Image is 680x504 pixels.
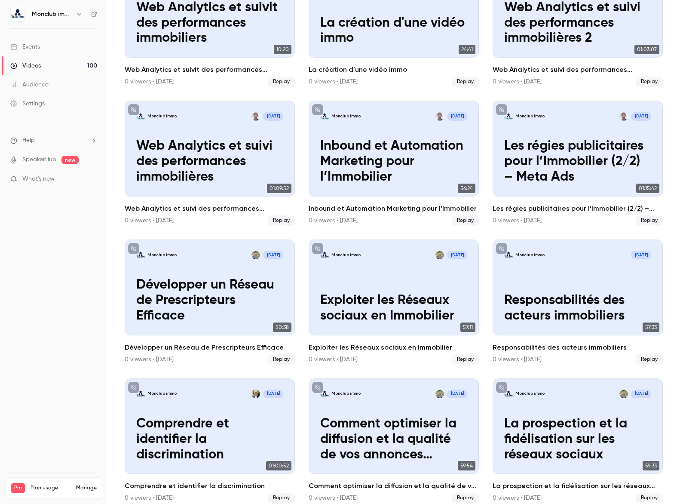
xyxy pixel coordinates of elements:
button: unpublished [128,243,139,254]
img: Thomas Da Fonseca [251,112,260,121]
span: Replay [452,493,479,503]
div: Events [10,43,40,51]
div: 0 viewers • [DATE] [493,355,542,364]
span: Replay [636,354,663,365]
a: Manage [76,485,97,492]
div: 0 viewers • [DATE] [309,494,358,502]
img: Thomas Da Fonseca [619,112,628,121]
p: La prospection et la fidélisation sur les réseaux sociaux [504,416,652,463]
span: Replay [452,77,479,87]
span: 10:20 [274,45,291,54]
a: Les régies publicitaires pour l’Immobilier (2/2) – Meta AdsMonclub immoThomas Da Fonseca[DATE]Les... [493,101,663,226]
h2: Les régies publicitaires pour l’Immobilier (2/2) – Meta Ads [493,203,663,214]
img: Développer un Réseau de Prescripteurs Efficace [136,251,145,259]
div: 0 viewers • [DATE] [125,494,174,502]
button: unpublished [312,243,323,254]
p: Responsabilités des acteurs immobiliers [504,293,652,324]
span: 01:15:42 [636,184,659,193]
span: Replay [452,215,479,226]
span: [DATE] [447,251,467,259]
p: Comprendre et identifier la discrimination [136,416,284,463]
span: [DATE] [263,251,283,259]
span: Replay [268,354,295,365]
a: SpeakerHub [22,155,56,164]
button: unpublished [128,382,139,393]
img: La prospection et la fidélisation sur les réseaux sociaux [504,390,513,398]
p: Monclub immo [331,252,361,258]
span: Replay [452,354,479,365]
span: Replay [636,493,663,503]
img: Exploiter les Réseaux sociaux en Immobilier [320,251,329,259]
div: 0 viewers • [DATE] [125,216,174,225]
img: Responsabilités des acteurs immobiliers [504,251,513,259]
div: 0 viewers • [DATE] [493,494,542,502]
p: Monclub immo [147,391,177,397]
span: 01:00:52 [266,461,291,470]
h2: Développer un Réseau de Prescripteurs Efficace [125,342,295,353]
li: Comment optimiser la diffusion et la qualité de vos annonces immobilières ? [309,378,479,504]
button: unpublished [312,104,323,115]
span: 57:11 [460,323,475,332]
a: Web Analytics et suivi des performances immobilièresMonclub immoThomas Da Fonseca[DATE]Web Analyt... [125,101,295,226]
li: Exploiter les Réseaux sociaux en Immobilier [309,240,479,365]
button: unpublished [128,104,139,115]
h2: La création d'une vidéo immo [309,65,479,75]
span: Pro [11,483,25,493]
div: 0 viewers • [DATE] [125,77,174,86]
p: Monclub immo [331,391,361,397]
img: Thomas Da Fonseca [435,112,444,121]
h2: La prospection et la fidélisation sur les réseaux sociaux [493,481,663,491]
span: 01:09:52 [267,184,291,193]
span: 01:03:07 [634,45,659,54]
p: Monclub immo [515,114,545,120]
li: Inbound et Automation Marketing pour l’Immobilier [309,101,479,226]
p: Monclub immo [147,114,177,120]
span: Replay [268,215,295,226]
img: Comprendre et identifier la discrimination [136,390,145,398]
span: 57:33 [643,323,659,332]
a: La prospection et la fidélisation sur les réseaux sociauxMonclub immoChristopher Lemaître[DATE]La... [493,378,663,504]
a: Inbound et Automation Marketing pour l’ImmobilierMonclub immoThomas Da Fonseca[DATE]Inbound et Au... [309,101,479,226]
h2: Web Analytics et suivi des performances immobilières [125,203,295,214]
h6: Monclub immo [32,10,72,18]
li: Les régies publicitaires pour l’Immobilier (2/2) – Meta Ads [493,101,663,226]
span: Replay [636,215,663,226]
p: Inbound et Automation Marketing pour l’Immobilier [320,138,468,185]
img: Comment optimiser la diffusion et la qualité de vos annonces immobilières ? [320,390,329,398]
button: unpublished [496,243,507,254]
div: 0 viewers • [DATE] [309,355,358,364]
div: 0 viewers • [DATE] [125,355,174,364]
h2: Comprendre et identifier la discrimination [125,481,295,491]
span: Replay [636,77,663,87]
p: Exploiter les Réseaux sociaux en Immobilier [320,293,468,324]
span: Help [22,136,35,145]
img: Web Analytics et suivi des performances immobilières [136,112,145,121]
a: Développer un Réseau de Prescripteurs EfficaceMonclub immoChristopher Lemaître[DATE]Développer un... [125,240,295,365]
h2: Web Analytics et suivit des performances immobiliers [125,65,295,75]
h2: Responsabilités des acteurs immobiliers [493,342,663,353]
li: Responsabilités des acteurs immobiliers [493,240,663,365]
a: Exploiter les Réseaux sociaux en ImmobilierMonclub immoChristopher Lemaître[DATE]Exploiter les Ré... [309,240,479,365]
div: 0 viewers • [DATE] [309,77,358,86]
p: Monclub immo [515,252,545,258]
span: Plan usage [31,485,71,492]
span: [DATE] [631,251,651,259]
p: Monclub immo [331,114,361,120]
li: La prospection et la fidélisation sur les réseaux sociaux [493,378,663,504]
img: Vincent Rengeard [251,390,260,398]
img: Inbound et Automation Marketing pour l’Immobilier [320,112,329,121]
span: [DATE] [263,390,283,398]
span: 56:24 [458,184,475,193]
h2: Inbound et Automation Marketing pour l’Immobilier [309,203,479,214]
span: 59:33 [643,461,659,470]
img: Monclub immo [11,7,25,21]
span: [DATE] [631,390,651,398]
p: Web Analytics et suivi des performances immobilières [136,138,284,185]
p: Monclub immo [147,252,177,258]
button: unpublished [496,382,507,393]
img: Christopher Lemaître [619,390,628,398]
span: [DATE] [631,112,651,121]
span: new [61,156,79,164]
span: [DATE] [263,112,283,121]
div: Settings [10,99,45,108]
